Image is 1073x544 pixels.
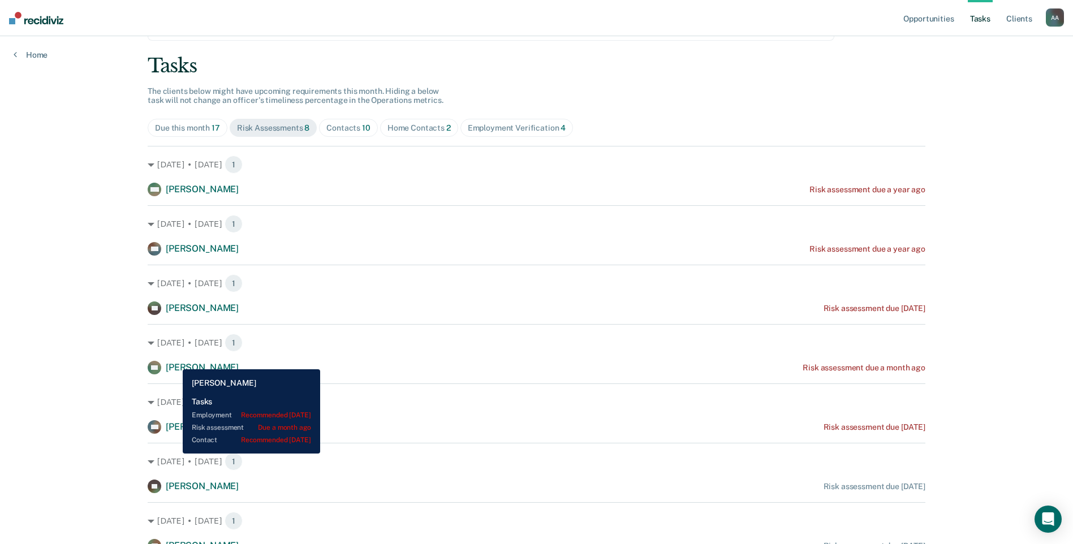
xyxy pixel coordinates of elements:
div: Risk assessment due a year ago [809,244,925,254]
div: Contacts [326,123,370,133]
span: [PERSON_NAME] [166,303,239,313]
img: Recidiviz [9,12,63,24]
div: Risk assessment due [DATE] [824,482,925,491]
div: Risk assessment due a month ago [803,363,925,373]
span: The clients below might have upcoming requirements this month. Hiding a below task will not chang... [148,87,443,105]
div: Home Contacts [387,123,451,133]
div: Tasks [148,54,925,77]
div: Risk Assessments [237,123,310,133]
div: [DATE] • [DATE] 1 [148,393,925,411]
div: [DATE] • [DATE] 1 [148,512,925,530]
div: Risk assessment due a year ago [809,185,925,195]
span: 1 [225,334,243,352]
button: AA [1046,8,1064,27]
span: [PERSON_NAME] [166,184,239,195]
span: 8 [304,123,309,132]
span: 10 [362,123,370,132]
div: Employment Verification [468,123,566,133]
span: 1 [225,215,243,233]
span: [PERSON_NAME] [166,481,239,491]
span: 1 [225,156,243,174]
span: 1 [225,274,243,292]
div: [DATE] • [DATE] 1 [148,156,925,174]
div: A A [1046,8,1064,27]
span: [PERSON_NAME] [166,421,239,432]
span: 1 [225,512,243,530]
div: [DATE] • [DATE] 1 [148,215,925,233]
div: Due this month [155,123,220,133]
span: 1 [225,452,243,470]
span: 2 [446,123,451,132]
div: [DATE] • [DATE] 1 [148,452,925,470]
a: Home [14,50,48,60]
span: 17 [212,123,220,132]
div: Risk assessment due [DATE] [824,422,925,432]
div: [DATE] • [DATE] 1 [148,334,925,352]
span: 4 [561,123,566,132]
span: [PERSON_NAME] [166,243,239,254]
div: [DATE] • [DATE] 1 [148,274,925,292]
div: Open Intercom Messenger [1035,506,1062,533]
div: Risk assessment due [DATE] [824,304,925,313]
span: 1 [225,393,243,411]
span: [PERSON_NAME] [166,362,239,373]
